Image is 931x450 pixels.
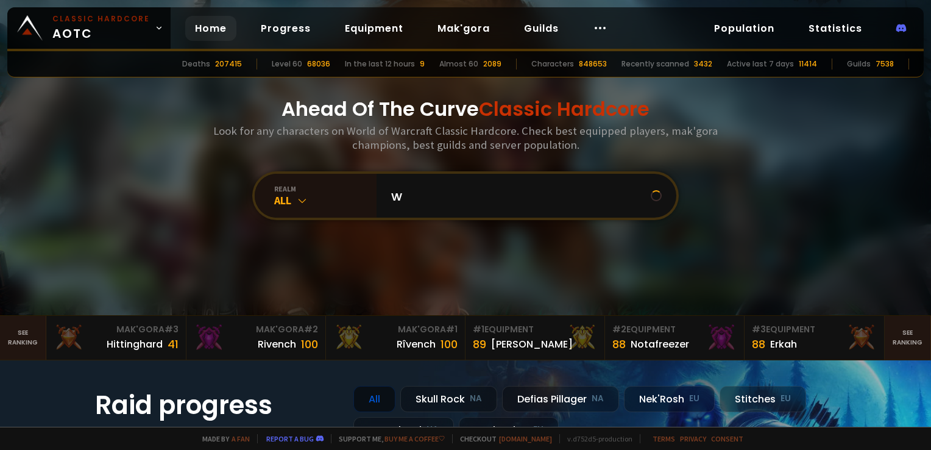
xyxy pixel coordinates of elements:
div: 88 [612,336,626,352]
span: # 2 [304,323,318,335]
span: Classic Hardcore [479,95,650,123]
a: Consent [711,434,743,443]
a: Privacy [680,434,706,443]
div: 41 [168,336,179,352]
div: Equipment [752,323,876,336]
small: EU [781,393,791,405]
a: Terms [653,434,675,443]
div: 100 [301,336,318,352]
a: Population [704,16,784,41]
h1: Ahead Of The Curve [281,95,650,124]
span: # 3 [165,323,179,335]
a: Classic HardcoreAOTC [7,7,171,49]
a: Mak'Gora#1Rîvench100 [326,316,466,360]
a: Mak'gora [428,16,500,41]
a: Progress [251,16,320,41]
small: NA [470,393,482,405]
div: 3432 [694,59,712,70]
a: a fan [232,434,250,443]
div: Stitches [720,386,806,412]
div: Equipment [612,323,737,336]
a: Guilds [514,16,568,41]
div: [PERSON_NAME] [491,337,573,352]
div: Soulseeker [459,417,559,443]
small: NA [592,393,604,405]
div: All [274,193,377,207]
div: Mak'Gora [333,323,458,336]
div: 89 [473,336,486,352]
div: Mak'Gora [194,323,318,336]
span: # 2 [612,323,626,335]
span: # 1 [446,323,458,335]
div: Mak'Gora [54,323,178,336]
div: Skull Rock [400,386,497,412]
a: Home [185,16,236,41]
a: #2Equipment88Notafreezer [605,316,745,360]
a: Report a bug [266,434,314,443]
span: AOTC [52,13,150,43]
div: 100 [441,336,458,352]
a: [DOMAIN_NAME] [499,434,552,443]
div: 2089 [483,59,501,70]
span: Made by [195,434,250,443]
div: Hittinghard [107,337,163,352]
span: # 3 [752,323,766,335]
h3: Look for any characters on World of Warcraft Classic Hardcore. Check best equipped players, mak'g... [208,124,723,152]
div: Active last 7 days [727,59,794,70]
small: EU [689,393,699,405]
div: Rivench [258,337,296,352]
small: EU [533,424,543,436]
div: Doomhowl [353,417,454,443]
span: Support me, [331,434,445,443]
a: Mak'Gora#2Rivench100 [186,316,326,360]
a: Seeranking [885,316,931,360]
a: Buy me a coffee [384,434,445,443]
small: Classic Hardcore [52,13,150,24]
span: # 1 [473,323,484,335]
div: 11414 [799,59,817,70]
div: Deaths [182,59,210,70]
div: In the last 12 hours [345,59,415,70]
div: All [353,386,395,412]
div: Rîvench [397,337,436,352]
div: Defias Pillager [502,386,619,412]
a: Equipment [335,16,413,41]
div: Level 60 [272,59,302,70]
div: 7538 [876,59,894,70]
div: Recently scanned [621,59,689,70]
h1: Raid progress [95,386,339,424]
div: 68036 [307,59,330,70]
div: Nek'Rosh [624,386,715,412]
div: 848653 [579,59,607,70]
div: realm [274,184,377,193]
div: Guilds [847,59,871,70]
div: Notafreezer [631,337,689,352]
div: 207415 [215,59,242,70]
a: Statistics [799,16,872,41]
a: #1Equipment89[PERSON_NAME] [466,316,605,360]
div: Erkah [770,337,797,352]
span: v. d752d5 - production [559,434,632,443]
a: Mak'Gora#3Hittinghard41 [46,316,186,360]
small: NA [427,424,439,436]
div: Almost 60 [439,59,478,70]
a: #3Equipment88Erkah [745,316,884,360]
div: Characters [531,59,574,70]
input: Search a character... [384,174,651,218]
div: 9 [420,59,425,70]
span: Checkout [452,434,552,443]
div: Equipment [473,323,597,336]
div: 88 [752,336,765,352]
